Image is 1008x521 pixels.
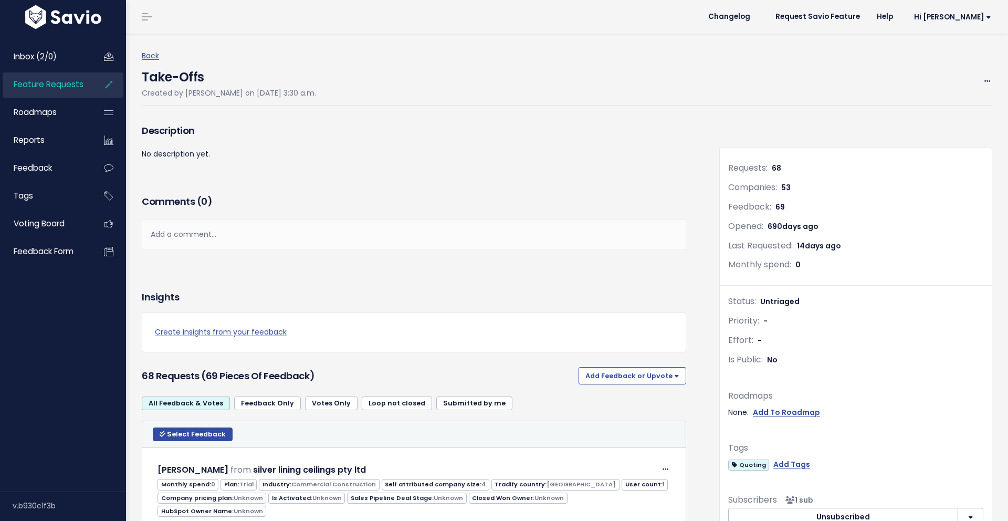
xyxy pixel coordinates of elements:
[253,464,366,476] a: silver lining ceilings pty ltd
[3,239,87,264] a: Feedback form
[3,72,87,97] a: Feature Requests
[3,45,87,69] a: Inbox (2/0)
[3,212,87,236] a: Voting Board
[753,406,820,419] a: Add To Roadmap
[434,494,463,502] span: Unknown
[728,406,983,419] div: None.
[142,62,316,87] h4: Take-Offs
[157,506,266,517] span: HubSpot Owner Name:
[772,163,781,173] span: 68
[211,480,215,488] span: 0
[758,335,762,346] span: -
[14,51,57,62] span: Inbox (2/0)
[781,182,791,193] span: 53
[142,369,574,383] h3: 68 Requests (69 pieces of Feedback)
[469,493,568,504] span: Closed Won Owner:
[763,316,768,326] span: -
[3,100,87,124] a: Roadmaps
[775,202,785,212] span: 69
[795,259,801,270] span: 0
[142,194,686,209] h3: Comments ( )
[142,397,230,410] a: All Feedback & Votes
[14,190,33,201] span: Tags
[362,397,432,410] a: Loop not closed
[239,480,254,488] span: Trial
[14,162,52,173] span: Feedback
[914,13,991,21] span: Hi [PERSON_NAME]
[157,479,218,490] span: Monthly spend:
[547,480,616,488] span: [GEOGRAPHIC_DATA]
[234,494,263,502] span: Unknown
[805,241,841,251] span: days ago
[728,220,763,232] span: Opened:
[142,219,686,250] div: Add a comment...
[728,181,777,193] span: Companies:
[157,464,228,476] a: [PERSON_NAME]
[142,148,686,161] p: No description yet.
[230,464,251,476] span: from
[622,479,668,490] span: User count:
[3,184,87,208] a: Tags
[901,9,1000,25] a: Hi [PERSON_NAME]
[728,389,983,404] div: Roadmaps
[728,460,769,471] span: Quoting
[23,5,104,29] img: logo-white.9d6f32f41409.svg
[534,494,564,502] span: Unknown
[259,479,379,490] span: Industry:
[155,326,673,339] a: Create insights from your feedback
[728,201,771,213] span: Feedback:
[728,458,769,471] a: Quoting
[167,430,226,439] span: Select Feedback
[14,246,73,257] span: Feedback form
[347,493,466,504] span: Sales Pipeline Deal Stage:
[728,334,753,346] span: Effort:
[436,397,512,410] a: Submitted by me
[291,480,376,488] span: Commercial Construction
[767,355,778,365] span: No
[579,367,686,384] button: Add Feedback or Upvote
[768,221,818,232] span: 690
[312,494,342,502] span: Unknown
[142,50,159,61] a: Back
[728,315,759,327] span: Priority:
[773,458,810,471] a: Add Tags
[201,195,207,208] span: 0
[728,162,768,174] span: Requests:
[868,9,901,25] a: Help
[3,128,87,152] a: Reports
[157,493,266,504] span: Company pricing plan:
[234,507,263,515] span: Unknown
[708,13,750,20] span: Changelog
[142,290,179,305] h3: Insights
[767,9,868,25] a: Request Savio Feature
[3,156,87,180] a: Feedback
[491,479,619,490] span: Tradify country:
[728,295,756,307] span: Status:
[797,241,841,251] span: 14
[782,221,818,232] span: days ago
[142,123,686,138] h3: Description
[728,239,793,252] span: Last Requested:
[220,479,257,490] span: Plan:
[234,397,301,410] a: Feedback Only
[663,480,665,488] span: 1
[142,88,316,98] span: Created by [PERSON_NAME] on [DATE] 3:30 a.m.
[781,495,813,505] span: <p><strong>Subscribers</strong><br><br> - Carolina Salcedo Claramunt<br> </p>
[14,79,83,90] span: Feature Requests
[14,107,57,118] span: Roadmaps
[382,479,489,490] span: Self attributed company size:
[14,218,65,229] span: Voting Board
[728,353,763,366] span: Is Public:
[13,492,126,519] div: v.b930c1f3b
[153,428,233,441] button: Select Feedback
[728,494,777,506] span: Subscribers
[728,441,983,456] div: Tags
[305,397,358,410] a: Votes Only
[760,296,800,307] span: Untriaged
[268,493,345,504] span: Is Activated:
[481,480,486,488] span: 4
[728,258,791,270] span: Monthly spend:
[14,134,45,145] span: Reports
